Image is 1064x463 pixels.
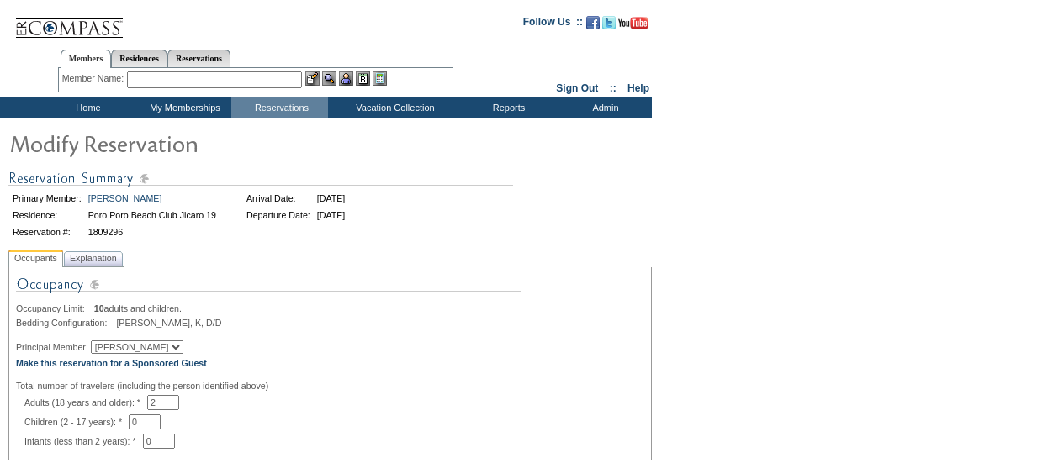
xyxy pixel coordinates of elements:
td: 1809296 [86,224,219,239]
a: Help [627,82,649,94]
a: Residences [111,50,167,67]
img: Subscribe to our YouTube Channel [618,17,648,29]
td: Arrival Date: [244,191,313,206]
td: Poro Poro Beach Club Jicaro 19 [86,208,219,223]
div: adults and children. [16,303,644,313]
span: Principal Member: [16,342,88,352]
img: Reservations [356,71,370,86]
span: [PERSON_NAME], K, D/D [116,318,221,328]
span: Infants (less than 2 years): * [24,436,143,446]
span: Occupants [11,250,61,267]
a: Subscribe to our YouTube Channel [618,21,648,31]
td: Residence: [10,208,84,223]
img: Compass Home [14,4,124,39]
a: Sign Out [556,82,598,94]
span: Children (2 - 17 years): * [24,417,129,427]
a: Members [61,50,112,68]
a: [PERSON_NAME] [88,193,162,203]
div: Total number of travelers (including the person identified above) [16,381,644,391]
a: Reservations [167,50,230,67]
td: My Memberships [135,97,231,118]
img: Reservation Summary [8,168,513,189]
img: Impersonate [339,71,353,86]
span: :: [610,82,617,94]
td: Departure Date: [244,208,313,223]
td: Primary Member: [10,191,84,206]
img: Modify Reservation [8,126,345,160]
span: Explanation [66,250,120,267]
a: Follow us on Twitter [602,21,616,31]
span: 10 [94,303,104,313]
a: Make this reservation for a Sponsored Guest [16,358,207,368]
img: Become our fan on Facebook [586,16,600,29]
td: Reservation #: [10,224,84,239]
td: Admin [555,97,652,118]
span: Adults (18 years and older): * [24,397,147,408]
td: [DATE] [315,208,348,223]
td: Vacation Collection [328,97,458,118]
img: Follow us on Twitter [602,16,616,29]
img: b_edit.gif [305,71,320,86]
td: Reports [458,97,555,118]
td: [DATE] [315,191,348,206]
td: Follow Us :: [523,14,583,34]
img: View [322,71,336,86]
td: Reservations [231,97,328,118]
span: Bedding Configuration: [16,318,114,328]
span: Occupancy Limit: [16,303,92,313]
img: b_calculator.gif [373,71,387,86]
div: Member Name: [62,71,127,86]
td: Home [38,97,135,118]
img: Occupancy [16,274,521,303]
a: Become our fan on Facebook [586,21,600,31]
